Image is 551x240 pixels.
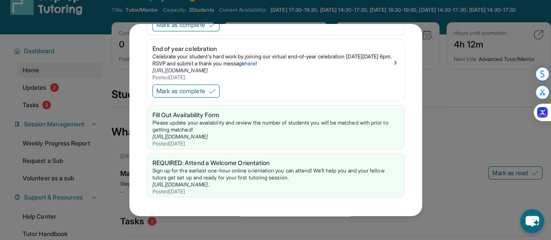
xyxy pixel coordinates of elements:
[152,18,220,31] button: Mark as complete
[152,133,208,140] a: [URL][DOMAIN_NAME]
[152,111,399,119] div: Fill Out Availability Form
[152,74,392,81] div: Posted [DATE]
[147,39,404,83] a: End of year celebrationCelebrate your student's hard work by joining our virtual end-of-year cele...
[147,105,404,149] a: Fill Out Availability FormPlease update your availability and review the number of students you w...
[209,21,216,28] img: Mark as complete
[520,209,544,233] button: chat-button
[152,181,210,188] a: [URL][DOMAIN_NAME]..
[156,20,205,29] span: Mark as complete
[152,85,220,98] button: Mark as complete
[152,188,399,195] div: Posted [DATE]
[152,53,393,67] span: Celebrate your student's hard work by joining our virtual end-of-year celebration [DATE][DATE] 6p...
[209,88,216,95] img: Mark as complete
[152,159,399,167] div: REQUIRED: Attend a Welcome Orientation
[152,119,399,133] div: Please update your availability and review the number of students you will be matched with prior ...
[152,44,392,53] div: End of year celebration
[152,67,208,74] a: [URL][DOMAIN_NAME]
[152,53,392,67] p: !
[156,87,205,95] span: Mark as complete
[152,167,399,181] div: Sign up for the earliest one-hour online orientation you can attend! We’ll help you and your fell...
[152,140,399,147] div: Posted [DATE]
[147,153,404,197] a: REQUIRED: Attend a Welcome OrientationSign up for the earliest one-hour online orientation you ca...
[245,60,256,67] a: here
